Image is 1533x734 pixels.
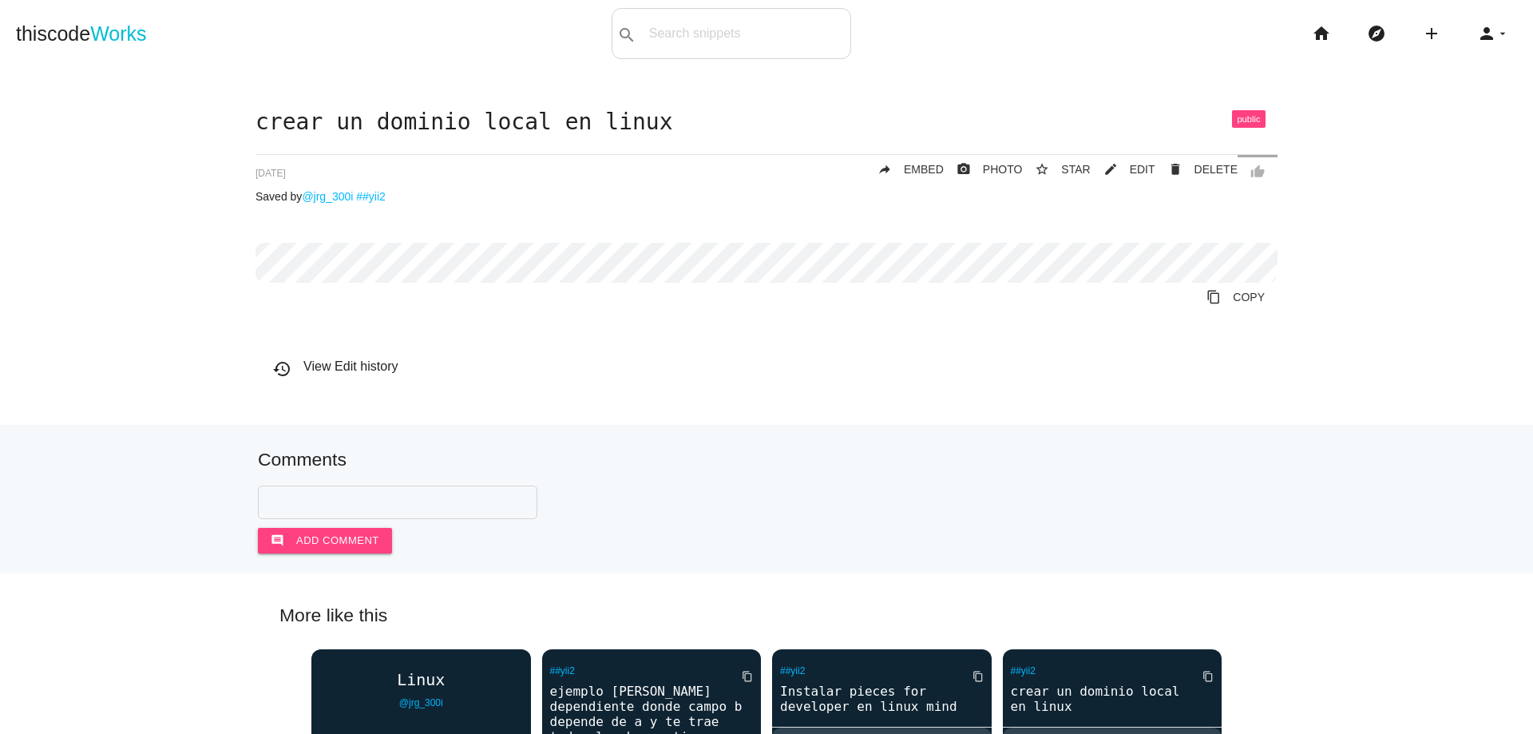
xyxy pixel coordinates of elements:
[550,665,575,676] a: ##yii2
[729,662,753,691] a: Copy to Clipboard
[1194,163,1238,176] span: DELETE
[399,697,443,708] a: @jrg_300i
[272,359,291,379] i: history
[612,9,641,58] button: search
[1312,8,1331,59] i: home
[1206,283,1221,311] i: content_copy
[983,163,1023,176] span: PHOTO
[1061,163,1090,176] span: STAR
[957,155,971,184] i: photo_camera
[311,671,531,688] a: Linux
[1091,155,1155,184] a: mode_editEDIT
[877,155,892,184] i: reply
[742,662,753,691] i: content_copy
[1022,155,1090,184] button: star_borderSTAR
[772,682,992,716] a: Instalar pieces for developer en linux mind
[1168,155,1182,184] i: delete
[1367,8,1386,59] i: explore
[16,8,147,59] a: thiscodeWorks
[1477,8,1496,59] i: person
[617,10,636,61] i: search
[258,450,1275,470] h5: Comments
[271,528,284,553] i: comment
[1130,163,1155,176] span: EDIT
[1011,665,1036,676] a: ##yii2
[972,662,984,691] i: content_copy
[272,359,1277,374] h6: View Edit history
[865,155,944,184] a: replyEMBED
[255,168,286,179] span: [DATE]
[1202,662,1214,691] i: content_copy
[1103,155,1118,184] i: mode_edit
[90,22,146,45] span: Works
[258,528,392,553] button: commentAdd comment
[780,665,805,676] a: ##yii2
[1155,155,1238,184] a: Delete Post
[904,163,944,176] span: EMBED
[1035,155,1049,184] i: star_border
[1190,662,1214,691] a: Copy to Clipboard
[641,17,850,50] input: Search snippets
[255,190,1277,203] p: Saved by
[255,110,1277,135] h1: crear un dominio local en linux
[960,662,984,691] a: Copy to Clipboard
[302,190,353,203] a: @jrg_300i
[1003,682,1222,716] a: crear un dominio local en linux
[255,605,1277,625] h5: More like this
[1422,8,1441,59] i: add
[356,190,386,203] a: ##yii2
[1496,8,1509,59] i: arrow_drop_down
[1194,283,1277,311] a: Copy to Clipboard
[944,155,1023,184] a: photo_cameraPHOTO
